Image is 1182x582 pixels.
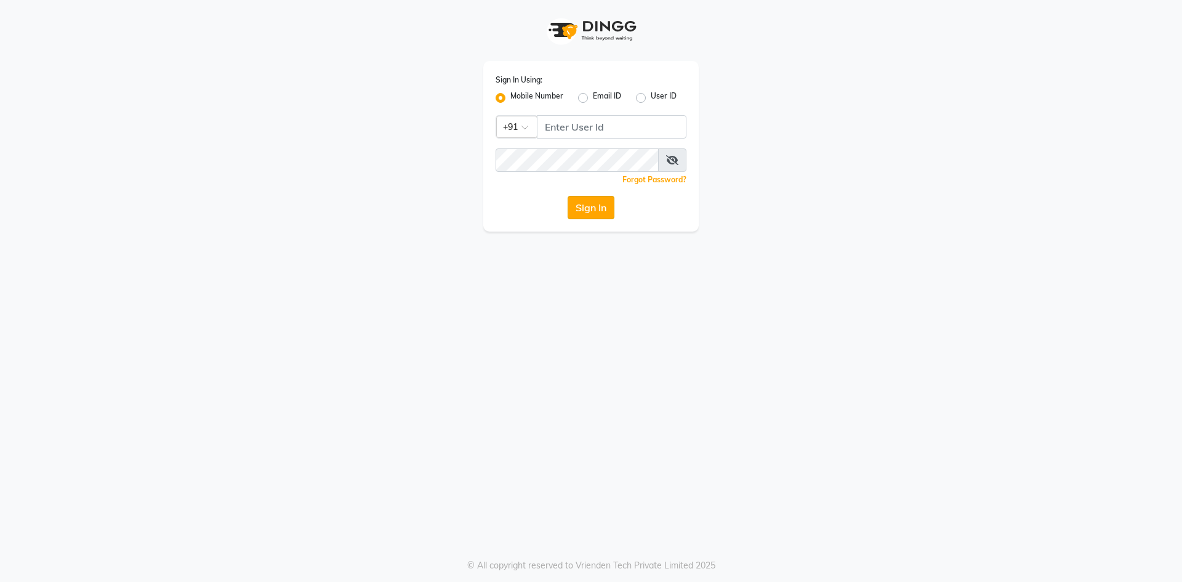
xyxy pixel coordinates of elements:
input: Username [496,148,659,172]
img: logo1.svg [542,12,640,49]
label: Email ID [593,91,621,105]
button: Sign In [568,196,614,219]
label: User ID [651,91,677,105]
label: Sign In Using: [496,75,542,86]
a: Forgot Password? [622,175,686,184]
input: Username [537,115,686,139]
label: Mobile Number [510,91,563,105]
